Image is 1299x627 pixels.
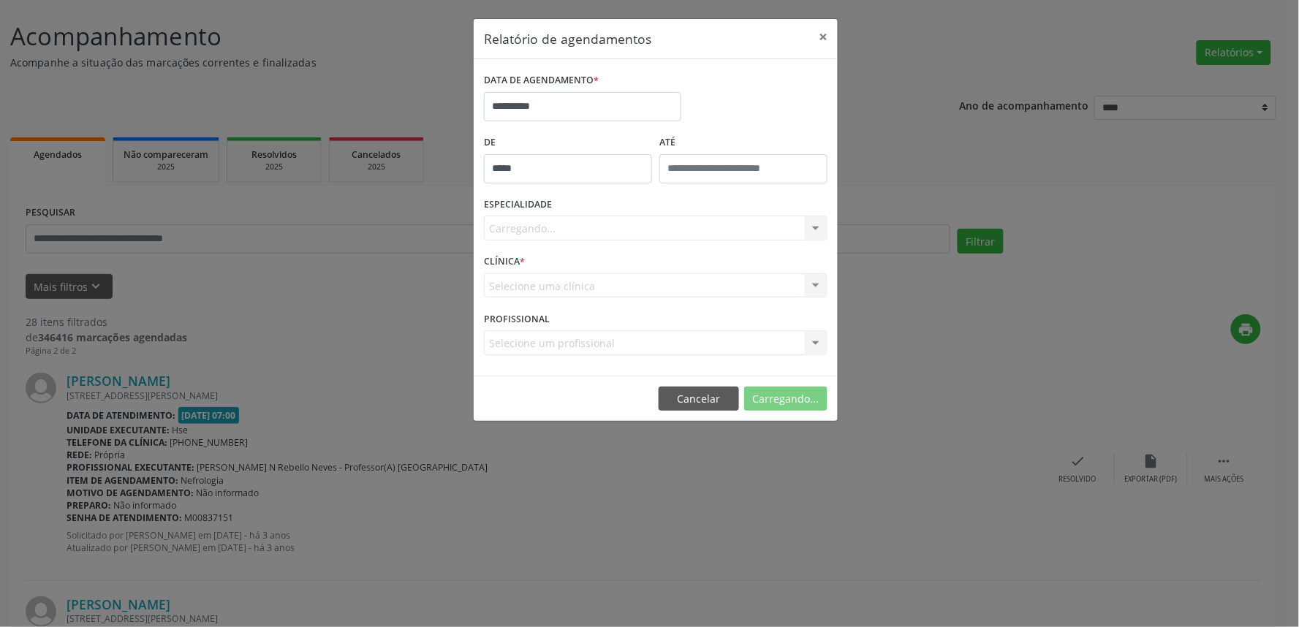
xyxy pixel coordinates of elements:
[484,194,552,216] label: ESPECIALIDADE
[484,251,525,273] label: CLÍNICA
[659,387,739,411] button: Cancelar
[659,132,828,154] label: ATÉ
[484,132,652,154] label: De
[808,19,838,55] button: Close
[484,308,550,330] label: PROFISSIONAL
[484,29,651,48] h5: Relatório de agendamentos
[744,387,828,411] button: Carregando...
[484,69,599,92] label: DATA DE AGENDAMENTO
